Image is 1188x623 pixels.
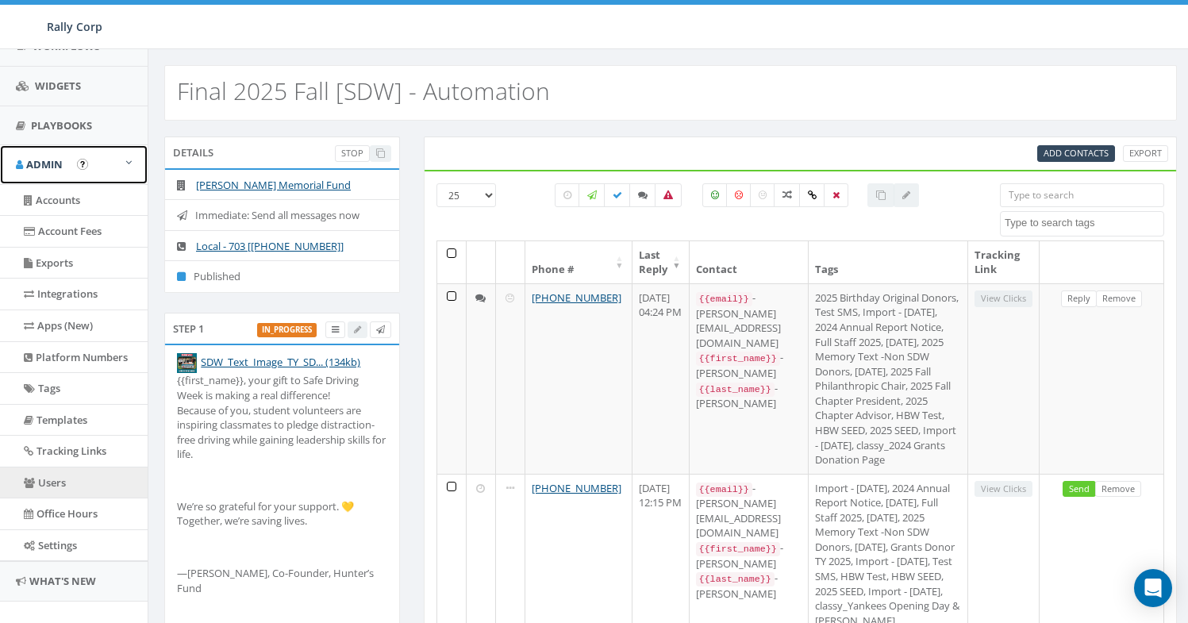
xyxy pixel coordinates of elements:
span: Widgets [35,79,81,93]
p: {{first_name}}, your gift to Safe Driving Week is making a real difference! Because of you, stude... [177,373,387,461]
div: Details [164,137,400,168]
label: Neutral [750,183,775,207]
span: Add Contacts [1044,147,1109,159]
span: What's New [29,574,96,588]
label: Bounced [655,183,682,207]
a: Remove [1095,481,1141,498]
a: Remove [1096,290,1142,307]
label: Link Clicked [799,183,825,207]
div: - [PERSON_NAME] [696,540,802,571]
input: Type to search [1000,183,1164,207]
label: Delivered [604,183,631,207]
label: Mixed [774,183,801,207]
p: We’re so grateful for your support. 💛 Together, we’re saving lives. [177,499,387,529]
h2: Final 2025 Fall [SDW] - Automation [177,78,550,104]
th: Phone #: activate to sort column ascending [525,241,632,283]
a: Reply [1061,290,1097,307]
label: Replied [629,183,656,207]
code: {{first_name}} [696,352,780,366]
label: in_progress [257,323,317,337]
li: Immediate: Send all messages now [165,199,399,231]
a: Local - 703 [[PHONE_NUMBER]] [196,239,344,253]
label: Pending [555,183,580,207]
a: [PHONE_NUMBER] [532,290,621,305]
span: CSV files only [1044,147,1109,159]
div: Open Intercom Messenger [1134,569,1172,607]
th: Tracking Link [968,241,1040,283]
button: Open In-App Guide [77,159,88,170]
code: {{last_name}} [696,383,775,397]
label: Negative [726,183,752,207]
td: 2025 Birthday Original Donors, Test SMS, Import - [DATE], 2024 Annual Report Notice, Full Staff 2... [809,283,968,474]
span: Send Test Message [376,323,385,335]
a: [PERSON_NAME] Memorial Fund [196,178,351,192]
span: Rally Corp [47,19,102,34]
a: Stop [335,145,370,162]
a: [PHONE_NUMBER] [532,481,621,495]
th: Tags [809,241,968,283]
a: Send [1063,481,1096,498]
div: - [PERSON_NAME] [696,350,802,380]
i: Immediate: Send all messages now [177,210,195,221]
p: —[PERSON_NAME], Co-Founder, Hunter’s Fund [177,566,387,595]
label: Sending [579,183,606,207]
div: - [PERSON_NAME] [696,571,802,601]
textarea: Search [1005,216,1163,230]
div: - [PERSON_NAME][EMAIL_ADDRESS][DOMAIN_NAME] [696,481,802,540]
i: Published [177,271,194,282]
a: Export [1123,145,1168,162]
th: Contact [690,241,809,283]
span: View Campaign Delivery Statistics [332,323,339,335]
code: {{last_name}} [696,572,775,586]
label: Removed [824,183,848,207]
span: Admin [26,157,63,171]
div: - [PERSON_NAME] [696,381,802,411]
a: Add Contacts [1037,145,1115,162]
code: {{email}} [696,483,752,497]
code: {{first_name}} [696,542,780,556]
th: Last Reply: activate to sort column ascending [632,241,690,283]
li: Published [165,260,399,292]
span: Playbooks [31,118,92,133]
div: - [PERSON_NAME][EMAIL_ADDRESS][DOMAIN_NAME] [696,290,802,350]
code: {{email}} [696,292,752,306]
a: SDW_Text_Image_TY_SD... (134kb) [201,355,360,369]
div: Step 1 [164,313,400,344]
label: Positive [702,183,728,207]
td: [DATE] 04:24 PM [632,283,690,474]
